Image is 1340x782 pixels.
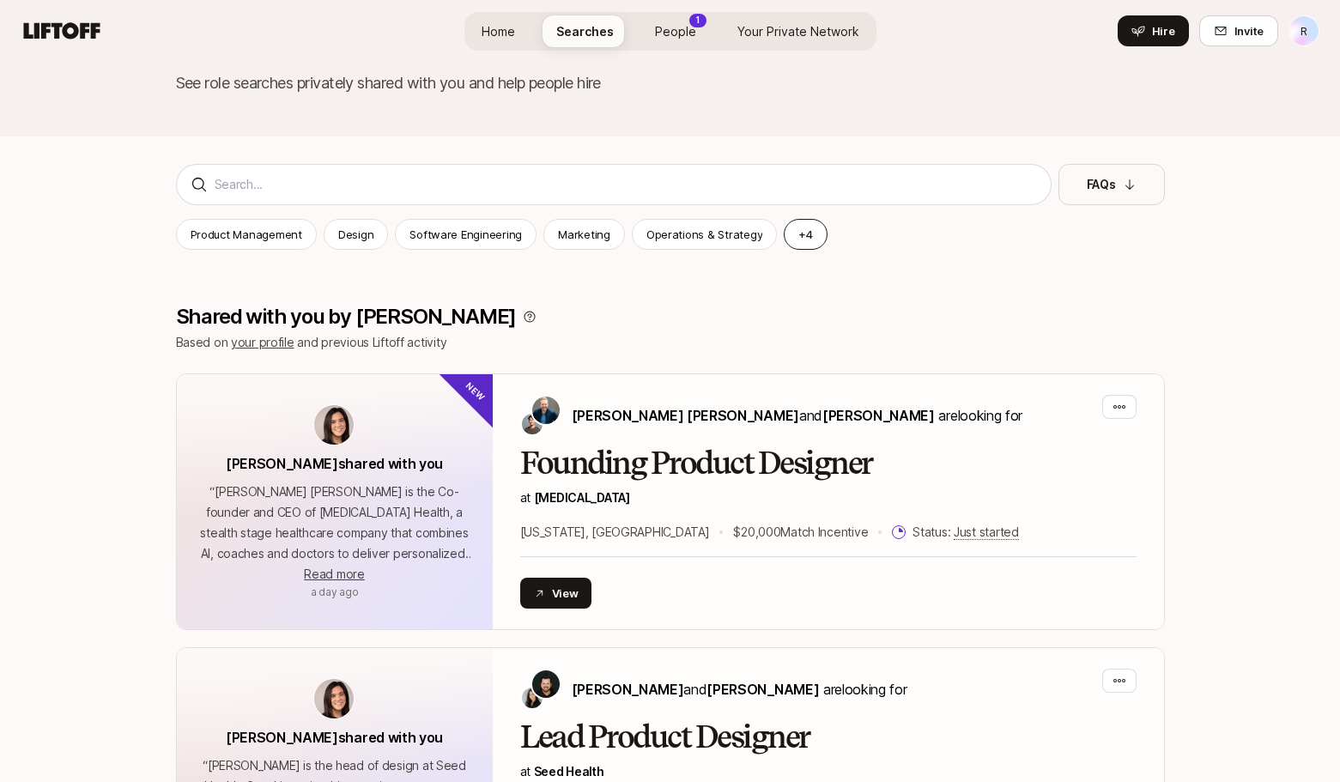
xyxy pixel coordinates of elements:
[706,681,819,698] span: [PERSON_NAME]
[1152,22,1175,39] span: Hire
[482,22,515,40] span: Home
[641,15,710,47] a: People1
[436,345,521,430] div: New
[520,578,592,609] button: View
[520,522,710,543] p: [US_STATE], [GEOGRAPHIC_DATA]
[532,670,560,698] img: Ben Grove
[226,455,443,472] span: [PERSON_NAME] shared with you
[556,22,614,40] span: Searches
[737,22,859,40] span: Your Private Network
[534,764,604,779] a: Seed Health
[534,490,630,505] span: [MEDICAL_DATA]
[1199,15,1278,46] button: Invite
[311,585,359,598] span: September 25, 2025 7:07am
[954,524,1019,540] span: Just started
[733,522,868,543] p: $20,000 Match Incentive
[176,332,1165,353] p: Based on and previous Liftoff activity
[655,22,696,40] span: People
[696,14,700,27] p: 1
[572,404,1022,427] p: are looking for
[1234,22,1264,39] span: Invite
[558,226,610,243] p: Marketing
[1301,21,1307,41] p: R
[226,729,443,746] span: [PERSON_NAME] shared with you
[231,335,294,349] a: your profile
[520,488,1137,508] p: at
[1058,164,1165,205] button: FAQs
[520,761,1137,782] p: at
[520,446,1137,481] h2: Founding Product Designer
[468,15,529,47] a: Home
[314,679,354,718] img: avatar-url
[1288,15,1319,46] button: R
[683,681,819,698] span: and
[1087,174,1116,195] p: FAQs
[522,688,543,708] img: Jennifer Lee
[543,15,628,47] a: Searches
[532,397,560,424] img: Sagan Schultz
[176,305,517,329] p: Shared with you by [PERSON_NAME]
[913,522,1018,543] p: Status:
[520,720,1137,755] h2: Lead Product Designer
[338,226,373,243] p: Design
[522,414,543,434] img: David Deng
[572,407,799,424] span: [PERSON_NAME] [PERSON_NAME]
[215,174,1037,195] input: Search...
[176,71,1165,95] p: See role searches privately shared with you and help people hire
[1118,15,1189,46] button: Hire
[646,226,763,243] p: Operations & Strategy
[724,15,873,47] a: Your Private Network
[191,226,302,243] p: Product Management
[822,407,935,424] span: [PERSON_NAME]
[314,405,354,445] img: avatar-url
[409,226,522,243] p: Software Engineering
[304,564,364,585] button: Read more
[197,482,472,564] p: “ [PERSON_NAME] [PERSON_NAME] is the Co-founder and CEO of [MEDICAL_DATA] Health, a stealth stage...
[784,219,828,250] button: +4
[572,678,907,700] p: are looking for
[304,567,364,581] span: Read more
[572,681,684,698] span: [PERSON_NAME]
[799,407,935,424] span: and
